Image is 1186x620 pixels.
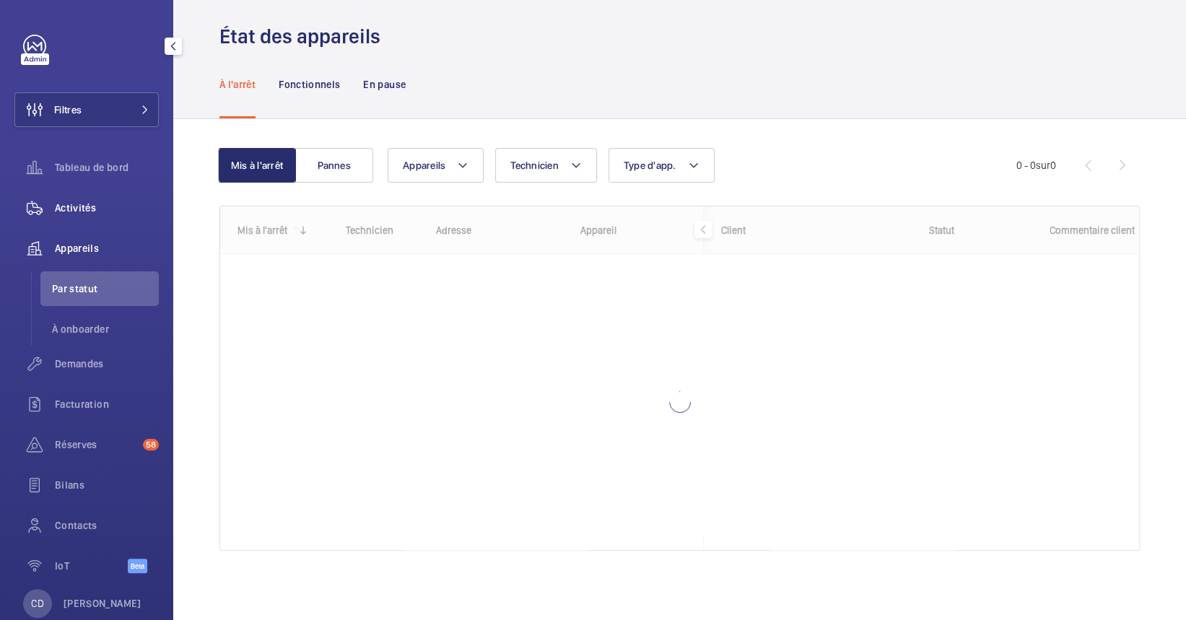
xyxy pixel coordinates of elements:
span: Réserves [55,437,137,452]
span: Activités [55,201,159,215]
p: CD [31,596,43,611]
span: IoT [55,559,128,573]
span: Appareils [55,241,159,256]
p: Fonctionnels [279,77,340,92]
span: sur [1036,160,1050,171]
button: Appareils [388,148,484,183]
span: Beta [128,559,147,573]
span: Par statut [52,281,159,296]
button: Type d'app. [609,148,715,183]
button: Filtres [14,92,159,127]
button: Pannes [295,148,373,183]
h1: État des appareils [219,23,389,50]
span: Tableau de bord [55,160,159,175]
span: 0 - 0 0 [1016,160,1056,170]
span: Demandes [55,357,159,371]
span: Technicien [510,160,559,171]
span: À onboarder [52,322,159,336]
span: Bilans [55,478,159,492]
p: [PERSON_NAME] [64,596,141,611]
span: Facturation [55,397,159,411]
span: Type d'app. [624,160,676,171]
span: Filtres [54,102,82,117]
p: À l'arrêt [219,77,256,92]
span: Appareils [403,160,445,171]
span: Contacts [55,518,159,533]
p: En pause [363,77,406,92]
span: 58 [143,439,159,450]
button: Technicien [495,148,597,183]
button: Mis à l'arrêt [218,148,296,183]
